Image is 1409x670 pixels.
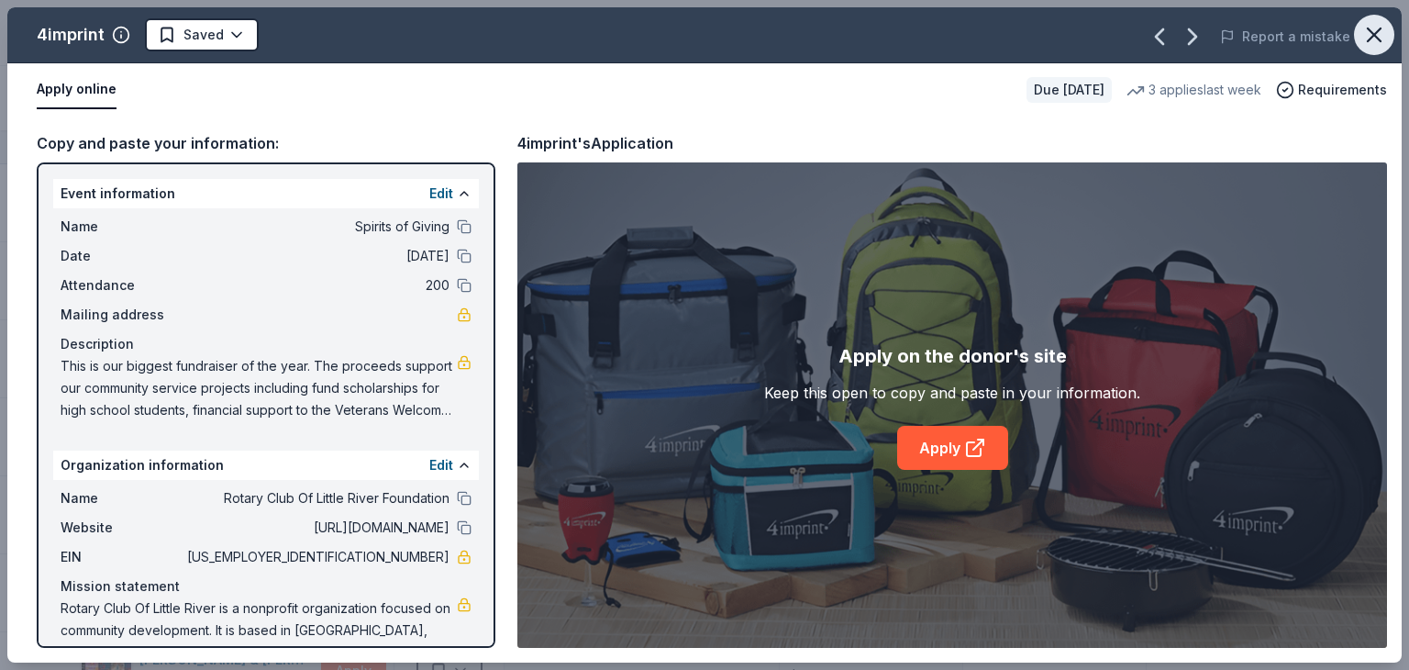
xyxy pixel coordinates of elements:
span: Website [61,517,183,539]
button: Requirements [1276,79,1387,101]
span: Name [61,216,183,238]
button: Saved [145,18,259,51]
div: Description [61,333,472,355]
span: Attendance [61,274,183,296]
a: Apply [897,426,1008,470]
span: 200 [183,274,449,296]
div: 3 applies last week [1126,79,1261,101]
span: Spirits of Giving [183,216,449,238]
div: Due [DATE] [1026,77,1112,103]
div: 4imprint's Application [517,131,673,155]
div: 4imprint [37,20,105,50]
span: [DATE] [183,245,449,267]
span: This is our biggest fundraiser of the year. The proceeds support our community service projects i... [61,355,457,421]
span: [URL][DOMAIN_NAME] [183,517,449,539]
span: Rotary Club Of Little River is a nonprofit organization focused on community development. It is b... [61,597,457,664]
div: Copy and paste your information: [37,131,495,155]
button: Apply online [37,71,116,109]
span: Date [61,245,183,267]
span: Requirements [1298,79,1387,101]
span: Mailing address [61,304,183,326]
button: Report a mistake [1220,26,1350,48]
span: Rotary Club Of Little River Foundation [183,487,449,509]
span: Name [61,487,183,509]
div: Apply on the donor's site [838,341,1067,371]
div: Event information [53,179,479,208]
div: Keep this open to copy and paste in your information. [764,382,1140,404]
span: EIN [61,546,183,568]
span: [US_EMPLOYER_IDENTIFICATION_NUMBER] [183,546,449,568]
div: Organization information [53,451,479,480]
button: Edit [429,454,453,476]
span: Saved [183,24,224,46]
button: Edit [429,183,453,205]
div: Mission statement [61,575,472,597]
